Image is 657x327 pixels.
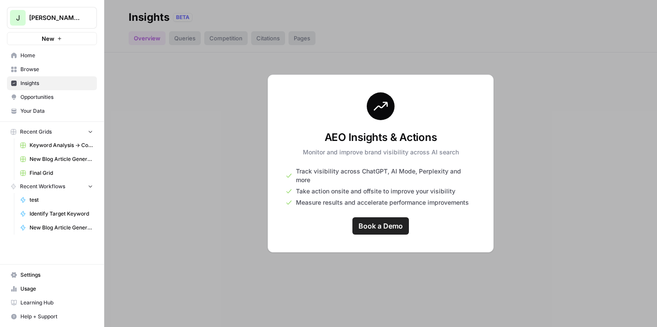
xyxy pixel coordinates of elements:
a: Settings [7,268,97,282]
a: New Blog Article Generator Grid [16,152,97,166]
span: New Blog Article Generator [30,224,93,232]
a: test [16,193,97,207]
h3: AEO Insights & Actions [303,131,459,144]
a: Opportunities [7,90,97,104]
a: Learning Hub [7,296,97,310]
span: Final Grid [30,169,93,177]
button: Workspace: Jeremy - Example [7,7,97,29]
button: New [7,32,97,45]
a: Keyword Analysis -> Content Brief Grid [16,138,97,152]
span: New Blog Article Generator Grid [30,155,93,163]
a: Your Data [7,104,97,118]
a: Book a Demo [352,217,409,235]
span: Recent Grids [20,128,52,136]
span: Browse [20,65,93,73]
span: Book a Demo [358,221,403,231]
span: Settings [20,271,93,279]
span: Measure results and accelerate performance improvements [296,198,469,207]
button: Help + Support [7,310,97,324]
span: test [30,196,93,204]
span: Your Data [20,107,93,115]
span: J [16,13,20,23]
a: Browse [7,62,97,76]
span: Keyword Analysis -> Content Brief Grid [30,141,93,149]
a: Final Grid [16,166,97,180]
span: Recent Workflows [20,183,65,190]
a: New Blog Article Generator [16,221,97,235]
p: Monitor and improve brand visibility across AI search [303,148,459,157]
span: Insights [20,79,93,87]
span: Help + Support [20,313,93,320]
a: Identify Target Keyword [16,207,97,221]
a: Usage [7,282,97,296]
button: Recent Workflows [7,180,97,193]
span: Home [20,52,93,59]
span: Take action onsite and offsite to improve your visibility [296,187,455,196]
span: Track visibility across ChatGPT, AI Mode, Perplexity and more [296,167,476,184]
span: Usage [20,285,93,293]
span: [PERSON_NAME] - Example [29,13,82,22]
a: Insights [7,76,97,90]
span: Opportunities [20,93,93,101]
span: Learning Hub [20,299,93,307]
span: New [42,34,54,43]
a: Home [7,49,97,62]
span: Identify Target Keyword [30,210,93,218]
button: Recent Grids [7,125,97,138]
